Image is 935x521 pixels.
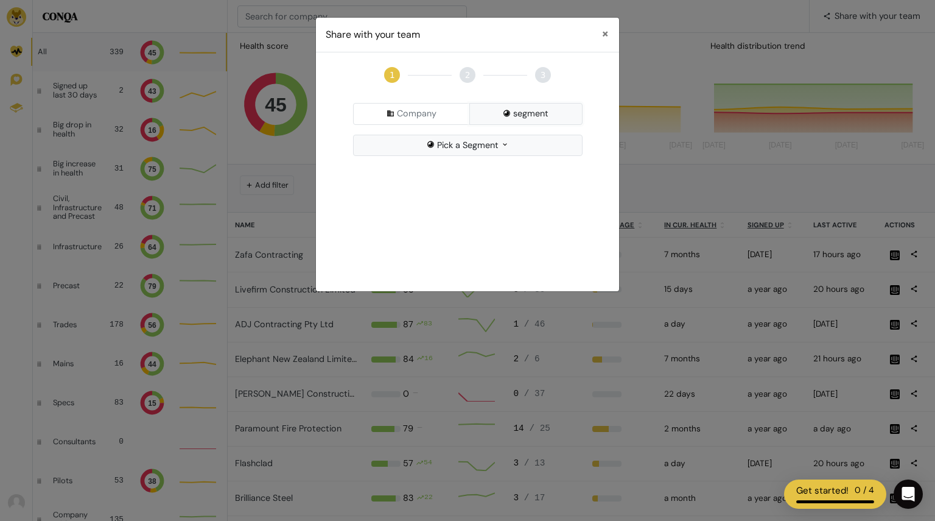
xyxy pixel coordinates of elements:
[469,103,583,125] button: segment
[894,480,923,509] div: Open Intercom Messenger
[384,67,400,83] div: 1
[326,27,420,42] div: Share with your team
[535,67,551,83] div: 3
[460,67,475,83] div: 2
[592,18,619,51] button: Close
[601,25,609,42] span: ×
[855,484,874,498] div: 0 / 4
[353,103,471,125] button: Company
[796,484,849,498] div: Get started!
[353,135,583,157] div: Pick a Segment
